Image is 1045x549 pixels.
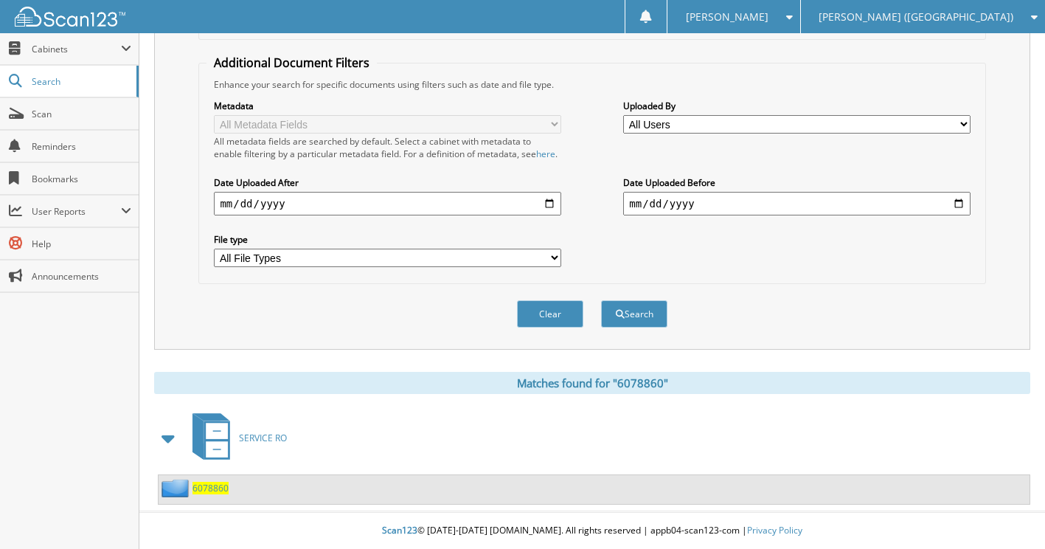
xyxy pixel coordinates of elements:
[214,176,560,189] label: Date Uploaded After
[32,270,131,283] span: Announcements
[686,13,768,21] span: [PERSON_NAME]
[214,192,560,215] input: start
[32,173,131,185] span: Bookmarks
[623,100,970,112] label: Uploaded By
[206,55,377,71] legend: Additional Document Filters
[747,524,802,536] a: Privacy Policy
[32,108,131,120] span: Scan
[819,13,1013,21] span: [PERSON_NAME] ([GEOGRAPHIC_DATA])
[139,513,1045,549] div: © [DATE]-[DATE] [DOMAIN_NAME]. All rights reserved | appb04-scan123-com |
[32,205,121,218] span: User Reports
[517,300,583,328] button: Clear
[214,135,560,160] div: All metadata fields are searched by default. Select a cabinet with metadata to enable filtering b...
[32,43,121,55] span: Cabinets
[536,148,555,160] a: here
[239,432,287,444] span: SERVICE RO
[32,140,131,153] span: Reminders
[214,233,560,246] label: File type
[382,524,417,536] span: Scan123
[184,409,287,467] a: SERVICE RO
[623,192,970,215] input: end
[601,300,667,328] button: Search
[192,482,229,494] a: 6078860
[162,479,192,497] img: folder2.png
[214,100,560,112] label: Metadata
[206,78,977,91] div: Enhance your search for specific documents using filters such as date and file type.
[32,75,129,88] span: Search
[15,7,125,27] img: scan123-logo-white.svg
[623,176,970,189] label: Date Uploaded Before
[154,372,1030,394] div: Matches found for "6078860"
[32,238,131,250] span: Help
